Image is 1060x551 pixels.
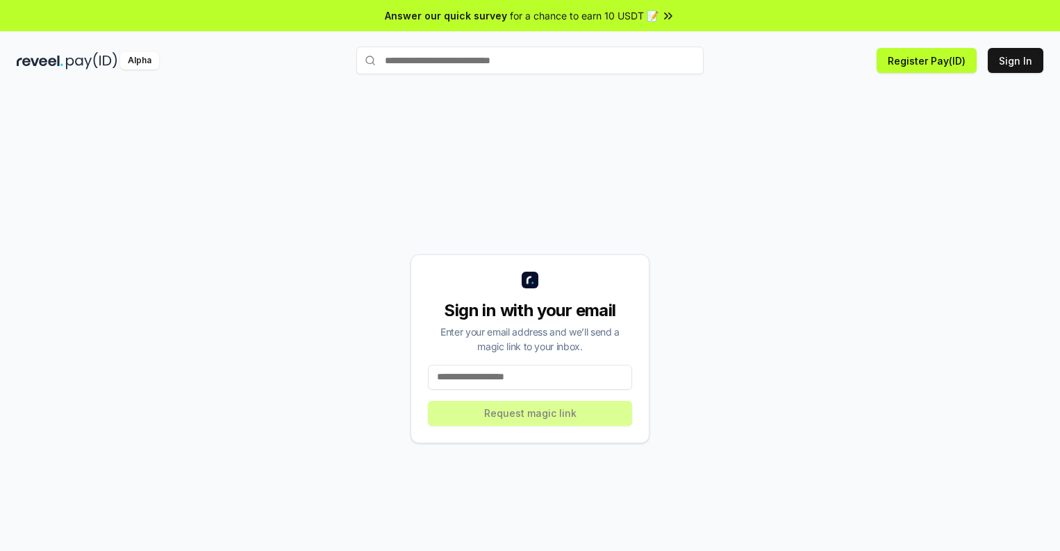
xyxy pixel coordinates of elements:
div: Sign in with your email [428,299,632,322]
img: logo_small [522,272,538,288]
div: Alpha [120,52,159,69]
div: Enter your email address and we’ll send a magic link to your inbox. [428,324,632,354]
img: pay_id [66,52,117,69]
button: Sign In [988,48,1043,73]
span: Answer our quick survey [385,8,507,23]
button: Register Pay(ID) [877,48,977,73]
img: reveel_dark [17,52,63,69]
span: for a chance to earn 10 USDT 📝 [510,8,659,23]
